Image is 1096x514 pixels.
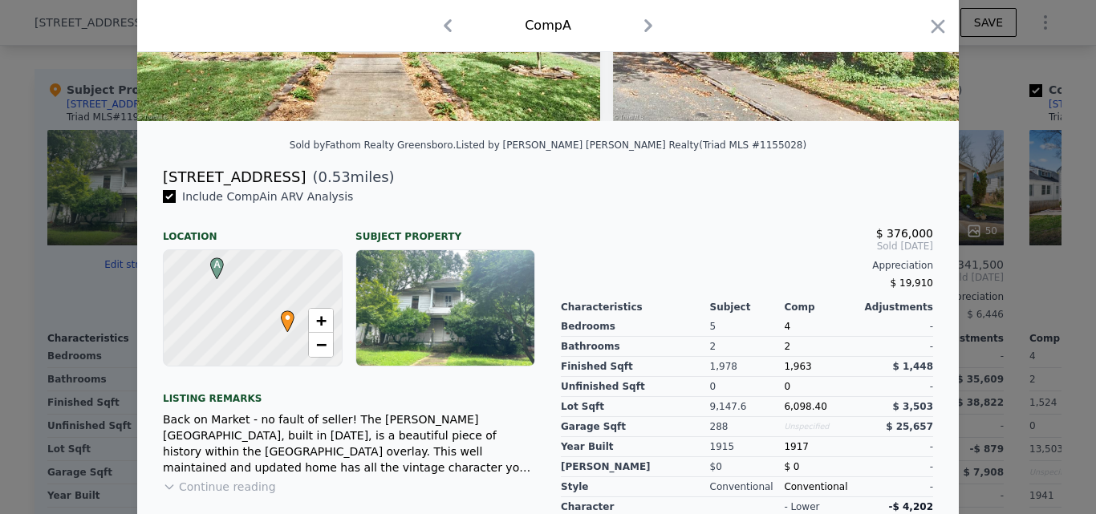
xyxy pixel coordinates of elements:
div: 5 [710,317,785,337]
div: 1917 [784,437,859,457]
div: Subject [710,301,785,314]
span: • [277,306,298,330]
span: Sold [DATE] [561,240,933,253]
div: Lot Sqft [561,397,710,417]
span: ( miles) [306,166,394,188]
div: - [859,377,933,397]
div: A [206,257,216,267]
span: − [316,334,327,354]
div: - [859,337,933,357]
div: Unfinished Sqft [561,377,710,397]
div: - [859,437,933,457]
div: - [859,317,933,337]
div: Bedrooms [561,317,710,337]
div: $0 [710,457,785,477]
span: $ 3,503 [893,401,933,412]
div: Finished Sqft [561,357,710,377]
div: - lower [784,500,819,513]
div: • [277,310,286,320]
div: Conventional [710,477,785,497]
span: $ 19,910 [891,277,933,289]
span: $ 25,657 [886,421,933,432]
div: Comp A [525,16,571,35]
span: 1,963 [784,361,811,372]
div: Adjustments [859,301,933,314]
div: Bathrooms [561,337,710,357]
div: 2 [784,337,859,357]
div: Comp [784,301,859,314]
button: Continue reading [163,479,276,495]
div: Subject Property [355,217,535,243]
div: Sold by Fathom Realty Greensboro . [290,140,456,151]
div: 0 [710,377,785,397]
span: 0.53 [319,168,351,185]
span: 4 [784,321,790,332]
span: A [206,257,228,272]
div: Garage Sqft [561,417,710,437]
span: $ 1,448 [893,361,933,372]
span: -$ 4,202 [889,501,933,512]
div: - [859,477,933,497]
div: Conventional [784,477,859,497]
div: Year Built [561,437,710,457]
div: Location [163,217,343,243]
div: 1,978 [710,357,785,377]
div: Appreciation [561,259,933,272]
div: 1915 [710,437,785,457]
div: Style [561,477,710,497]
span: 6,098.40 [784,401,826,412]
div: Listed by [PERSON_NAME] [PERSON_NAME] Realty (Triad MLS #1155028) [456,140,806,151]
span: + [316,310,327,330]
div: Characteristics [561,301,710,314]
span: Include Comp A in ARV Analysis [176,190,359,203]
span: $ 376,000 [876,227,933,240]
div: [PERSON_NAME] [561,457,710,477]
div: Back on Market - no fault of seller! The [PERSON_NAME][GEOGRAPHIC_DATA], built in [DATE], is a be... [163,411,535,476]
div: - [859,457,933,477]
span: 0 [784,381,790,392]
a: Zoom out [309,333,333,357]
div: 2 [710,337,785,357]
div: 288 [710,417,785,437]
div: [STREET_ADDRESS] [163,166,306,188]
a: Zoom in [309,309,333,333]
span: $ 0 [784,461,799,472]
div: Unspecified [784,417,859,437]
div: 9,147.6 [710,397,785,417]
div: Listing remarks [163,379,535,405]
